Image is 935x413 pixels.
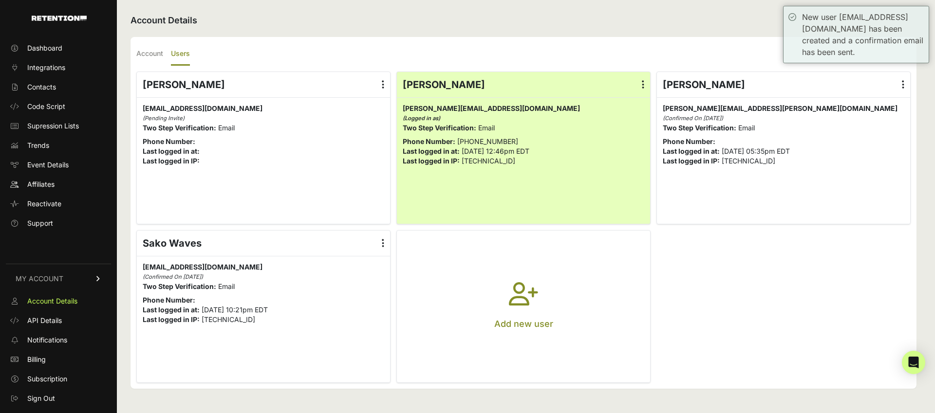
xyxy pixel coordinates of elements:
[143,124,216,132] strong: Two Step Verification:
[27,102,65,111] span: Code Script
[403,147,460,155] strong: Last logged in at:
[6,138,111,153] a: Trends
[663,124,736,132] strong: Two Step Verification:
[722,157,775,165] span: [TECHNICAL_ID]
[137,231,390,256] div: Sako Waves
[27,316,62,325] span: API Details
[16,274,63,284] span: MY ACCOUNT
[27,199,61,209] span: Reactivate
[722,147,790,155] span: [DATE] 05:35pm EDT
[136,43,163,66] label: Account
[27,180,55,189] span: Affiliates
[32,16,87,21] img: Retention.com
[478,124,495,132] span: Email
[143,263,262,271] span: [EMAIL_ADDRESS][DOMAIN_NAME]
[802,11,924,58] div: New user [EMAIL_ADDRESS][DOMAIN_NAME] has been created and a confirmation email has been sent.
[6,313,111,328] a: API Details
[663,147,720,155] strong: Last logged in at:
[27,82,56,92] span: Contacts
[738,124,755,132] span: Email
[27,394,55,403] span: Sign Out
[27,160,69,170] span: Event Details
[6,264,111,293] a: MY ACCOUNT
[202,315,255,323] span: [TECHNICAL_ID]
[218,282,235,290] span: Email
[27,335,67,345] span: Notifications
[663,157,720,165] strong: Last logged in IP:
[6,293,111,309] a: Account Details
[6,391,111,406] a: Sign Out
[27,355,46,364] span: Billing
[6,40,111,56] a: Dashboard
[143,305,200,314] strong: Last logged in at:
[27,63,65,72] span: Integrations
[137,72,390,97] div: [PERSON_NAME]
[397,231,650,382] button: Add new user
[143,137,195,145] strong: Phone Number:
[6,352,111,367] a: Billing
[403,157,460,165] strong: Last logged in IP:
[143,147,200,155] strong: Last logged in at:
[27,121,79,131] span: Supression Lists
[6,177,111,192] a: Affiliates
[397,72,650,97] div: [PERSON_NAME]
[663,104,898,112] span: [PERSON_NAME][EMAIL_ADDRESS][PERSON_NAME][DOMAIN_NAME]
[6,118,111,134] a: Supression Lists
[27,43,62,53] span: Dashboard
[462,147,529,155] span: [DATE] 12:46pm EDT
[6,215,111,231] a: Support
[6,99,111,114] a: Code Script
[6,157,111,173] a: Event Details
[27,296,77,306] span: Account Details
[131,14,916,27] h2: Account Details
[6,332,111,348] a: Notifications
[6,60,111,75] a: Integrations
[143,315,200,323] strong: Last logged in IP:
[143,273,203,280] i: (Confirmed On [DATE])
[403,115,440,122] i: (Logged in as)
[218,124,235,132] span: Email
[202,305,268,314] span: [DATE] 10:21pm EDT
[494,317,553,331] p: Add new user
[143,157,200,165] strong: Last logged in IP:
[143,115,185,122] i: (Pending Invite)
[6,196,111,212] a: Reactivate
[663,115,723,122] i: (Confirmed On [DATE])
[143,296,195,304] strong: Phone Number:
[403,124,476,132] strong: Two Step Verification:
[457,137,518,145] span: [PHONE_NUMBER]
[27,374,67,384] span: Subscription
[171,43,190,66] label: Users
[6,79,111,95] a: Contacts
[403,137,455,145] strong: Phone Number:
[27,141,49,150] span: Trends
[902,351,925,374] div: Open Intercom Messenger
[6,371,111,387] a: Subscription
[403,104,580,112] span: [PERSON_NAME][EMAIL_ADDRESS][DOMAIN_NAME]
[143,104,262,112] span: [EMAIL_ADDRESS][DOMAIN_NAME]
[657,72,910,97] div: [PERSON_NAME]
[27,218,53,228] span: Support
[143,282,216,290] strong: Two Step Verification:
[462,157,515,165] span: [TECHNICAL_ID]
[663,137,715,145] strong: Phone Number:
